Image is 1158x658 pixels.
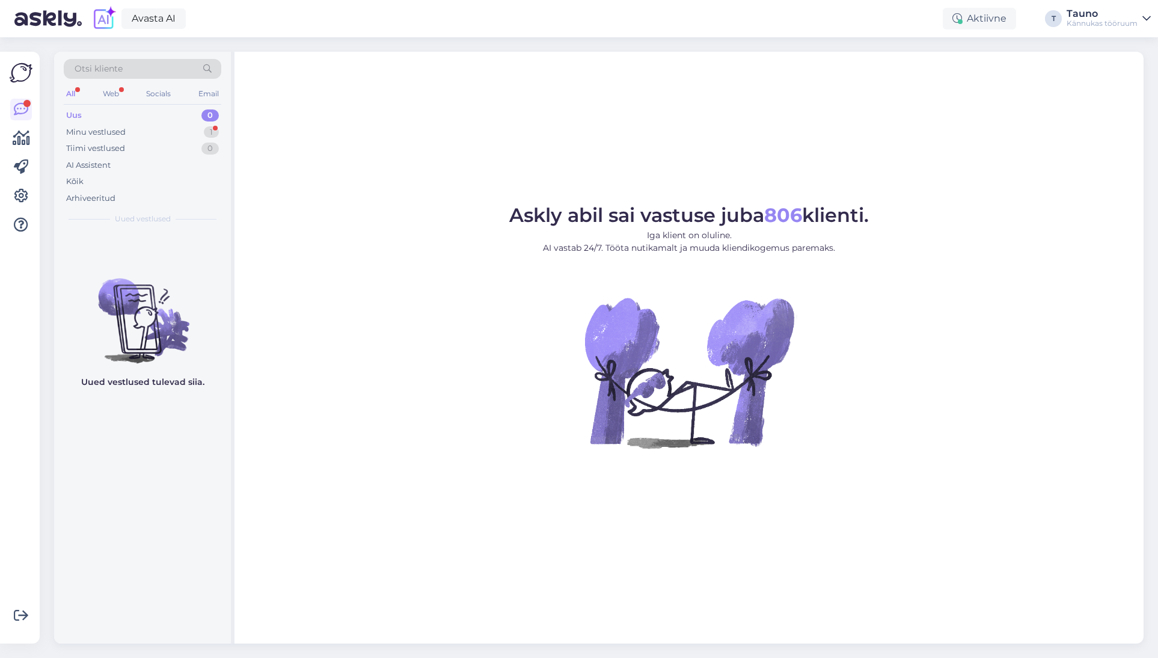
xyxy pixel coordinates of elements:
p: Uued vestlused tulevad siia. [81,376,204,389]
a: TaunoKännukas tööruum [1067,9,1151,28]
div: Kännukas tööruum [1067,19,1138,28]
img: No Chat active [581,264,797,481]
div: 0 [201,143,219,155]
div: Email [196,86,221,102]
span: Uued vestlused [115,214,171,224]
div: T [1045,10,1062,27]
p: Iga klient on oluline. AI vastab 24/7. Tööta nutikamalt ja muuda kliendikogemus paremaks. [509,229,869,254]
div: Uus [66,109,82,121]
img: Askly Logo [10,61,32,84]
a: Avasta AI [121,8,186,29]
img: explore-ai [91,6,117,31]
div: Socials [144,86,173,102]
div: Minu vestlused [66,126,126,138]
img: No chats [54,257,231,365]
div: Tauno [1067,9,1138,19]
span: Askly abil sai vastuse juba klienti. [509,203,869,227]
span: Otsi kliente [75,63,123,75]
div: Aktiivne [943,8,1016,29]
b: 806 [764,203,802,227]
div: Kõik [66,176,84,188]
div: Arhiveeritud [66,192,115,204]
div: 0 [201,109,219,121]
div: Web [100,86,121,102]
div: AI Assistent [66,159,111,171]
div: All [64,86,78,102]
div: 1 [204,126,219,138]
div: Tiimi vestlused [66,143,125,155]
